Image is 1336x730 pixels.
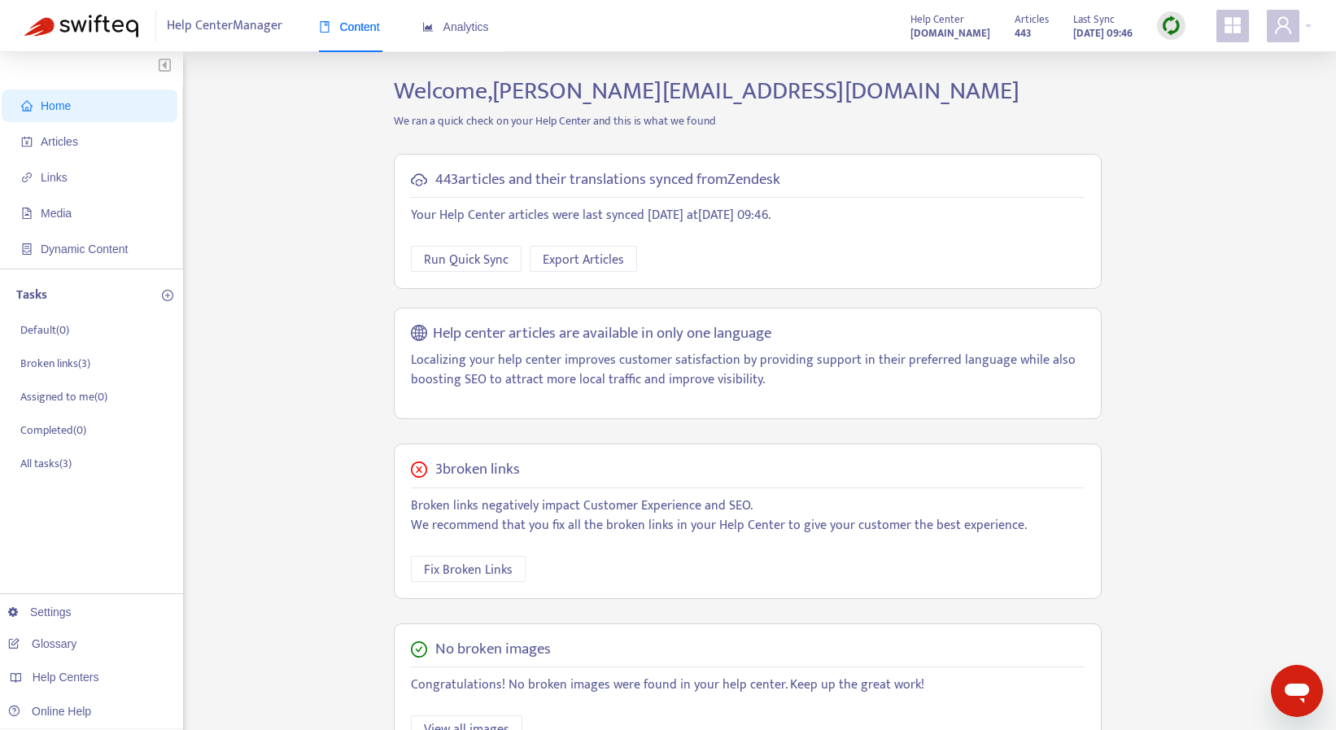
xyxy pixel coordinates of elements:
[24,15,138,37] img: Swifteq
[20,455,72,472] p: All tasks ( 3 )
[41,243,128,256] span: Dynamic Content
[422,20,489,33] span: Analytics
[435,171,780,190] h5: 443 articles and their translations synced from Zendesk
[41,207,72,220] span: Media
[530,246,637,272] button: Export Articles
[424,250,509,270] span: Run Quick Sync
[8,705,91,718] a: Online Help
[433,325,771,343] h5: Help center articles are available in only one language
[319,20,380,33] span: Content
[1273,15,1293,35] span: user
[1223,15,1242,35] span: appstore
[21,136,33,147] span: account-book
[33,671,99,684] span: Help Centers
[411,246,522,272] button: Run Quick Sync
[1161,15,1181,36] img: sync.dc5367851b00ba804db3.png
[411,461,427,478] span: close-circle
[394,71,1019,111] span: Welcome, [PERSON_NAME][EMAIL_ADDRESS][DOMAIN_NAME]
[162,290,173,301] span: plus-circle
[41,171,68,184] span: Links
[1015,11,1049,28] span: Articles
[21,208,33,219] span: file-image
[543,250,624,270] span: Export Articles
[411,496,1085,535] p: Broken links negatively impact Customer Experience and SEO. We recommend that you fix all the bro...
[8,605,72,619] a: Settings
[422,21,434,33] span: area-chart
[411,325,427,343] span: global
[167,11,282,42] span: Help Center Manager
[20,321,69,339] p: Default ( 0 )
[8,637,76,650] a: Glossary
[21,100,33,111] span: home
[411,641,427,658] span: check-circle
[41,99,71,112] span: Home
[1073,11,1115,28] span: Last Sync
[910,24,990,42] a: [DOMAIN_NAME]
[20,422,86,439] p: Completed ( 0 )
[424,560,513,580] span: Fix Broken Links
[435,640,551,659] h5: No broken images
[41,135,78,148] span: Articles
[1073,24,1133,42] strong: [DATE] 09:46
[382,112,1114,129] p: We ran a quick check on your Help Center and this is what we found
[435,461,520,479] h5: 3 broken links
[16,286,47,305] p: Tasks
[910,11,964,28] span: Help Center
[21,172,33,183] span: link
[411,172,427,188] span: cloud-sync
[1271,665,1323,717] iframe: Button to launch messaging window
[411,206,1085,225] p: Your Help Center articles were last synced [DATE] at [DATE] 09:46 .
[319,21,330,33] span: book
[20,388,107,405] p: Assigned to me ( 0 )
[411,675,1085,695] p: Congratulations! No broken images were found in your help center. Keep up the great work!
[20,355,90,372] p: Broken links ( 3 )
[411,351,1085,390] p: Localizing your help center improves customer satisfaction by providing support in their preferre...
[21,243,33,255] span: container
[411,556,526,582] button: Fix Broken Links
[1015,24,1032,42] strong: 443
